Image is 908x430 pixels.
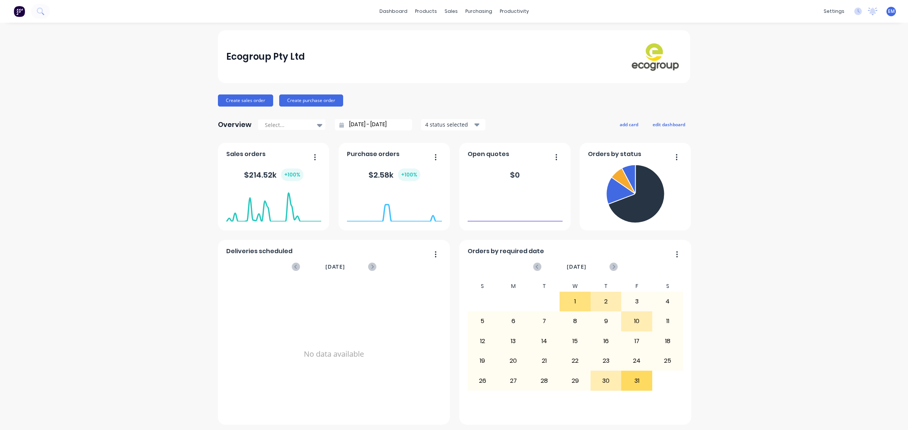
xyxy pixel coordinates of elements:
span: Orders by status [588,150,641,159]
div: $ 2.58k [368,169,420,181]
div: S [652,281,683,292]
div: 27 [498,371,529,390]
span: [DATE] [567,263,586,271]
div: 31 [622,371,652,390]
div: 9 [591,312,621,331]
div: 16 [591,332,621,351]
div: 15 [560,332,590,351]
a: dashboard [376,6,411,17]
div: 28 [529,371,560,390]
div: 19 [468,351,498,370]
div: No data available [226,281,442,427]
div: 12 [468,332,498,351]
div: 14 [529,332,560,351]
span: Orders by required date [468,247,544,256]
div: 20 [498,351,529,370]
div: + 100 % [398,169,420,181]
div: 18 [653,332,683,351]
div: $ 0 [510,169,520,181]
div: 10 [622,312,652,331]
div: 22 [560,351,590,370]
div: 25 [653,351,683,370]
div: productivity [496,6,533,17]
div: F [621,281,652,292]
div: sales [441,6,462,17]
div: S [467,281,498,292]
div: 21 [529,351,560,370]
div: M [498,281,529,292]
div: 24 [622,351,652,370]
button: 4 status selected [421,119,485,130]
span: [DATE] [325,263,345,271]
div: purchasing [462,6,496,17]
div: 26 [468,371,498,390]
span: Purchase orders [347,150,400,159]
button: Create sales order [218,94,273,107]
div: 6 [498,312,529,331]
div: Ecogroup Pty Ltd [226,49,305,64]
div: Overview [218,117,252,132]
div: $ 214.52k [244,169,303,181]
div: 3 [622,292,652,311]
div: 1 [560,292,590,311]
div: 13 [498,332,529,351]
button: add card [615,119,643,129]
div: 23 [591,351,621,370]
button: Create purchase order [279,94,343,107]
img: Ecogroup Pty Ltd [629,42,682,71]
div: 7 [529,312,560,331]
div: 30 [591,371,621,390]
button: edit dashboard [648,119,690,129]
div: W [560,281,591,292]
div: 17 [622,332,652,351]
div: 4 [653,292,683,311]
div: + 100 % [281,169,303,181]
div: settings [820,6,848,17]
div: products [411,6,441,17]
div: 11 [653,312,683,331]
div: 4 status selected [425,121,473,128]
span: EM [888,8,895,15]
img: Factory [14,6,25,17]
span: Sales orders [226,150,266,159]
div: 29 [560,371,590,390]
div: T [529,281,560,292]
span: Open quotes [468,150,509,159]
div: 8 [560,312,590,331]
div: 2 [591,292,621,311]
div: T [591,281,622,292]
div: 5 [468,312,498,331]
